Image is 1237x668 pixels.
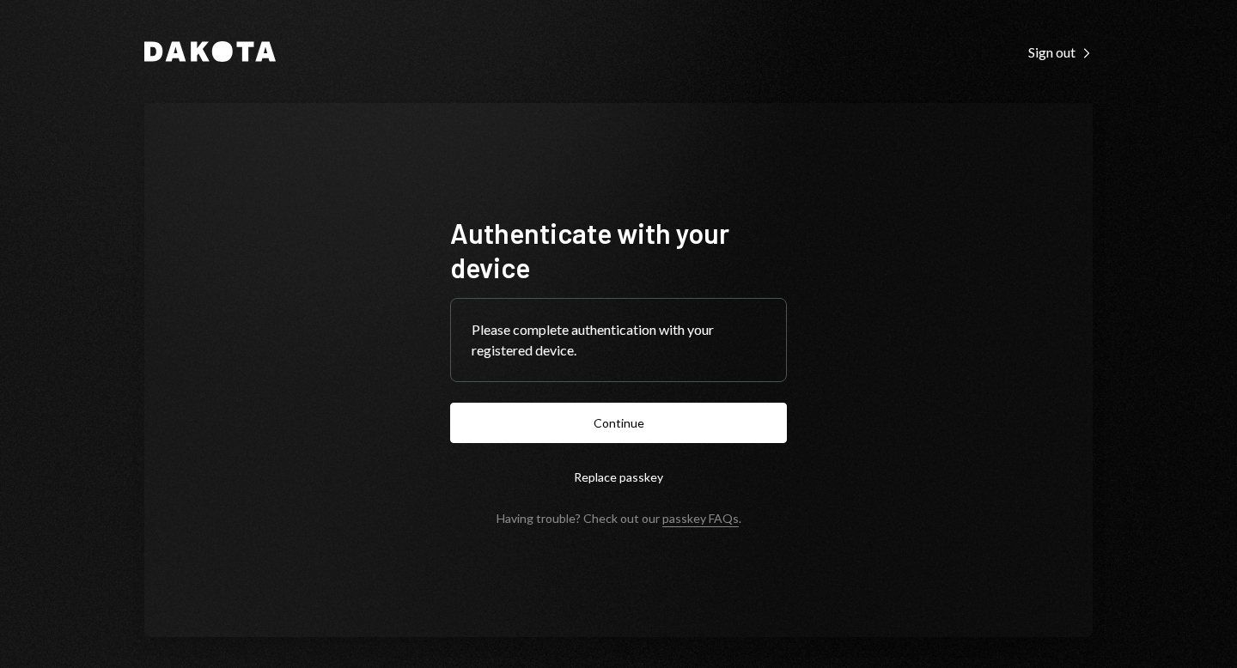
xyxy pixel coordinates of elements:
div: Having trouble? Check out our . [497,511,741,525]
div: Please complete authentication with your registered device. [472,319,765,361]
a: Sign out [1028,42,1093,61]
button: Continue [450,403,787,443]
div: Sign out [1028,44,1093,61]
a: passkey FAQs [662,511,739,527]
button: Replace passkey [450,457,787,497]
h1: Authenticate with your device [450,216,787,284]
